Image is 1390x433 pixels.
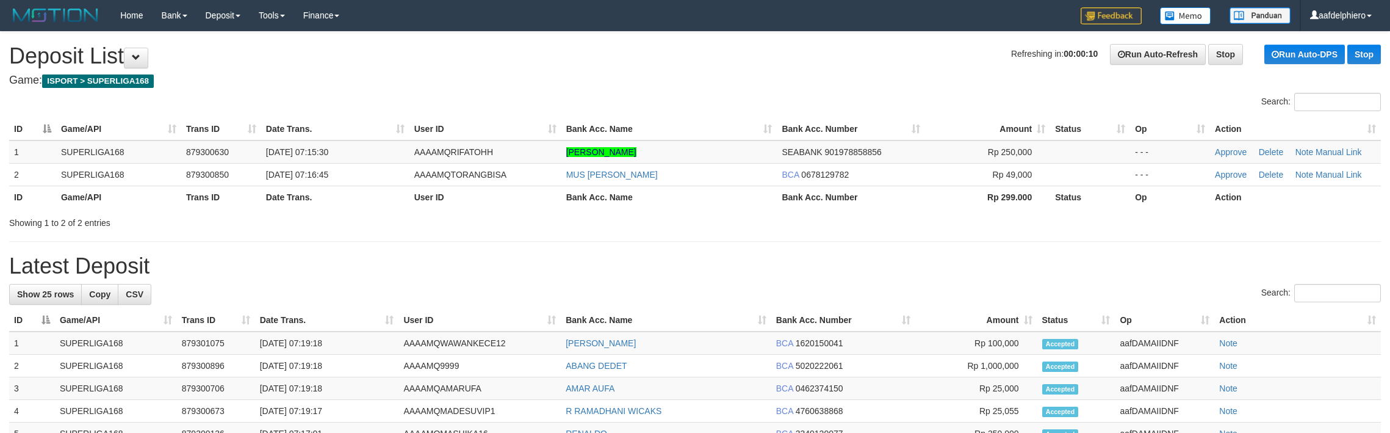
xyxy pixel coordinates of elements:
span: 879300630 [186,147,229,157]
td: Rp 25,055 [915,400,1037,423]
th: Op: activate to sort column ascending [1130,118,1210,140]
td: - - - [1130,163,1210,186]
a: Note [1219,361,1237,371]
th: Bank Acc. Number: activate to sort column ascending [777,118,925,140]
a: Approve [1215,147,1247,157]
td: 2 [9,355,55,377]
td: aafDAMAIIDNF [1115,400,1214,423]
td: - - - [1130,140,1210,164]
span: Copy 0462374150 to clipboard [796,384,843,393]
th: Action: activate to sort column ascending [1210,118,1381,140]
th: Date Trans. [261,186,409,208]
th: Rp 299.000 [925,186,1050,208]
span: Rp 250,000 [988,147,1032,157]
span: AAAAMQRIFATOHH [414,147,493,157]
td: [DATE] 07:19:18 [255,377,399,400]
span: [DATE] 07:16:45 [266,170,328,180]
span: BCA [782,170,799,180]
td: SUPERLIGA168 [55,355,177,377]
td: [DATE] 07:19:18 [255,355,399,377]
td: AAAAMQAMARUFA [398,377,561,400]
th: Bank Acc. Name: activate to sort column ascending [561,118,777,140]
a: CSV [118,284,151,305]
a: Note [1219,338,1237,348]
span: BCA [776,338,793,348]
a: R RAMADHANI WICAKS [566,406,661,416]
th: Bank Acc. Number [777,186,925,208]
h1: Latest Deposit [9,254,1381,278]
td: [DATE] 07:19:18 [255,332,399,355]
th: Amount: activate to sort column ascending [925,118,1050,140]
td: 2 [9,163,56,186]
a: [PERSON_NAME] [566,338,636,348]
a: Note [1295,147,1314,157]
a: Stop [1347,45,1381,64]
a: Manual Link [1316,170,1362,180]
a: Show 25 rows [9,284,82,305]
a: [PERSON_NAME] [566,147,636,157]
th: Bank Acc. Name [561,186,777,208]
img: MOTION_logo.png [9,6,102,24]
th: ID: activate to sort column descending [9,309,55,332]
th: Op [1130,186,1210,208]
img: Button%20Memo.svg [1160,7,1211,24]
span: Accepted [1042,407,1079,417]
td: SUPERLIGA168 [56,140,181,164]
span: Copy 1620150041 to clipboard [796,338,843,348]
span: BCA [776,361,793,371]
th: Trans ID [181,186,261,208]
td: 879301075 [177,332,255,355]
h4: Game: [9,75,1381,87]
td: SUPERLIGA168 [55,400,177,423]
a: Copy [81,284,118,305]
th: Op: activate to sort column ascending [1115,309,1214,332]
th: Bank Acc. Number: activate to sort column ascending [771,309,915,332]
label: Search: [1261,284,1381,302]
td: 3 [9,377,55,400]
label: Search: [1261,93,1381,111]
span: Rp 49,000 [993,170,1032,180]
strong: 00:00:10 [1064,49,1098,59]
a: ABANG DEDET [566,361,627,371]
td: Rp 100,000 [915,332,1037,355]
a: Run Auto-DPS [1264,45,1345,64]
a: Delete [1259,170,1283,180]
img: panduan.png [1230,7,1291,24]
td: aafDAMAIIDNF [1115,355,1214,377]
td: 879300896 [177,355,255,377]
th: Status: activate to sort column ascending [1050,118,1130,140]
th: Trans ID: activate to sort column ascending [181,118,261,140]
span: Accepted [1042,384,1079,395]
td: 1 [9,140,56,164]
a: Note [1219,406,1237,416]
th: Status: activate to sort column ascending [1037,309,1115,332]
td: Rp 1,000,000 [915,355,1037,377]
span: BCA [776,384,793,393]
th: Amount: activate to sort column ascending [915,309,1037,332]
a: AMAR AUFA [566,384,614,393]
input: Search: [1294,284,1381,302]
th: Game/API [56,186,181,208]
td: SUPERLIGA168 [55,377,177,400]
th: User ID: activate to sort column ascending [398,309,561,332]
span: Copy [89,289,110,299]
a: Delete [1259,147,1283,157]
span: Copy 4760638868 to clipboard [796,406,843,416]
img: Feedback.jpg [1081,7,1142,24]
span: [DATE] 07:15:30 [266,147,328,157]
td: AAAAMQWAWANKECE12 [398,332,561,355]
th: User ID: activate to sort column ascending [409,118,561,140]
th: ID [9,186,56,208]
td: 879300706 [177,377,255,400]
td: SUPERLIGA168 [56,163,181,186]
div: Showing 1 to 2 of 2 entries [9,212,570,229]
th: Status [1050,186,1130,208]
th: Trans ID: activate to sort column ascending [177,309,255,332]
th: User ID [409,186,561,208]
th: Date Trans.: activate to sort column ascending [261,118,409,140]
a: Approve [1215,170,1247,180]
span: Accepted [1042,362,1079,372]
th: Bank Acc. Name: activate to sort column ascending [561,309,771,332]
span: Copy 5020222061 to clipboard [796,361,843,371]
span: ISPORT > SUPERLIGA168 [42,75,154,88]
